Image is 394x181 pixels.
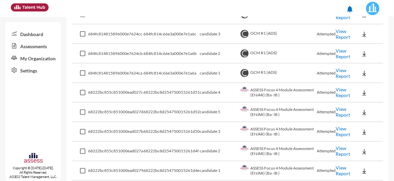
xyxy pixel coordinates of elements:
[200,122,239,142] td: candidate 3
[143,103,200,122] td: 68222bc8d254750015261d52
[143,83,200,103] td: 68222bc8d254750015261d51
[336,107,350,118] a: View Report
[5,64,61,76] a: Settings
[317,161,336,181] td: Attempted
[317,83,336,103] td: Attempted
[5,40,61,52] a: Assessments
[200,44,239,64] td: candidate 2
[143,44,200,64] td: 684fc814c66e3a000e7e1a6b
[88,64,143,83] td: 684fc814815896000e7624ca
[239,161,317,181] td: ASSESS Focus 4 Module Assessment (EN/AR) (Ba- IB )
[88,161,143,181] td: 68222bc855c851000ead0279
[317,142,336,161] td: Attempted
[200,161,239,181] td: candidate 1
[239,44,317,64] td: OCM R1 (ADS)
[88,142,143,161] td: 68222bc855c851000ead027a
[5,28,61,40] a: Dashboard
[88,25,143,44] td: 684fc814815896000e7624cc
[317,103,336,122] td: Attempted
[5,52,61,64] a: My Organization
[317,44,336,64] td: Attempted
[143,64,200,83] td: 684fc814c66e3a000e7e1a6a
[317,25,336,44] td: Attempted
[24,152,43,164] img: assesscompany-logo.png
[143,161,200,181] td: 68222bc8d254750015261d4e
[5,166,61,179] p: Copyright © [DATE]-[DATE]. All Rights Reserved. ASSESS Talent Management, LLC.
[143,142,200,161] td: 68222bc8d254750015261d4f
[239,83,317,103] td: ASSESS Focus 4 Module Assessment (EN/AR) (Ba- IB )
[317,122,336,142] td: Attempted
[143,25,200,44] td: 684fc814c66e3a000e7e1a6c
[336,87,350,98] a: View Report
[336,146,350,157] a: View Report
[346,5,354,13] mat-icon: notifications
[239,122,317,142] td: ASSESS Focus 4 Module Assessment (EN/AR) (Ba- IB )
[200,25,239,44] td: candidate 3
[239,25,317,44] td: OCM R1 (ADS)
[200,103,239,122] td: candidate 5
[336,126,350,138] a: View Report
[336,165,350,177] a: View Report
[336,67,350,79] a: View Report
[239,142,317,161] td: ASSESS Focus 4 Module Assessment (EN/AR) (Ba- IB )
[88,83,143,103] td: 68222bc855c851000ead027c
[317,64,336,83] td: Attempted
[88,44,143,64] td: 684fc814815896000e7624cb
[336,28,350,40] a: View Report
[239,103,317,122] td: ASSESS Focus 4 Module Assessment (EN/AR) (Ba- IB )
[88,122,143,142] td: 68222bc855c851000ead027b
[200,83,239,103] td: candidate 4
[200,64,239,83] td: candidate 1
[336,48,350,59] a: View Report
[88,103,143,122] td: 68222bc855c851000ead027d
[143,122,200,142] td: 68222bc8d254750015261d50
[200,142,239,161] td: candidate 2
[239,64,317,83] td: OCM R1 (ADS)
